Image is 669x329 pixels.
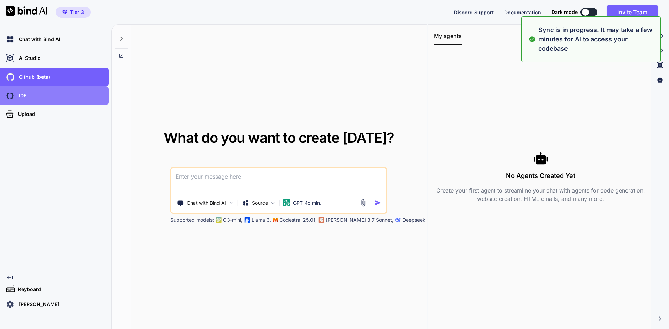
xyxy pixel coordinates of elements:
[15,111,35,118] p: Upload
[4,90,16,102] img: darkCloudIdeIcon
[4,71,16,83] img: githubLight
[16,36,60,43] p: Chat with Bind AI
[359,199,367,207] img: attachment
[529,25,536,53] img: alert
[245,217,250,223] img: Llama2
[395,217,401,223] img: claude
[434,171,648,181] h3: No Agents Created Yet
[454,9,494,15] span: Discord Support
[252,199,268,206] p: Source
[252,217,271,224] p: Llama 3,
[223,217,243,224] p: O3-mini,
[164,129,394,146] span: What do you want to create [DATE]?
[374,199,382,206] img: icon
[187,199,226,206] p: Chat with Bind AI
[16,73,50,80] p: Github (beta)
[283,199,290,206] img: GPT-4o mini
[4,52,16,64] img: ai-studio
[16,55,41,62] p: AI Studio
[16,92,26,99] p: IDE
[402,217,432,224] p: Deepseek R1
[170,217,214,224] p: Supported models:
[16,301,59,308] p: [PERSON_NAME]
[293,199,323,206] p: GPT-4o min..
[607,5,658,19] button: Invite Team
[504,9,541,16] button: Documentation
[270,200,276,206] img: Pick Models
[279,217,317,224] p: Codestral 25.01,
[319,217,324,223] img: claude
[62,10,67,14] img: premium
[70,9,84,16] span: Tier 3
[216,217,222,223] img: GPT-4
[434,186,648,203] p: Create your first agent to streamline your chat with agents for code generation, website creation...
[56,7,91,18] button: premiumTier 3
[4,33,16,45] img: chat
[434,32,462,45] button: My agents
[273,218,278,222] img: Mistral-AI
[326,217,393,224] p: [PERSON_NAME] 3.7 Sonnet,
[15,286,41,293] p: Keyboard
[6,6,47,16] img: Bind AI
[552,9,578,16] span: Dark mode
[504,9,541,15] span: Documentation
[228,200,234,206] img: Pick Tools
[538,25,656,53] p: Sync is in progress. It may take a few minutes for AI to access your codebase
[454,9,494,16] button: Discord Support
[4,298,16,310] img: settings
